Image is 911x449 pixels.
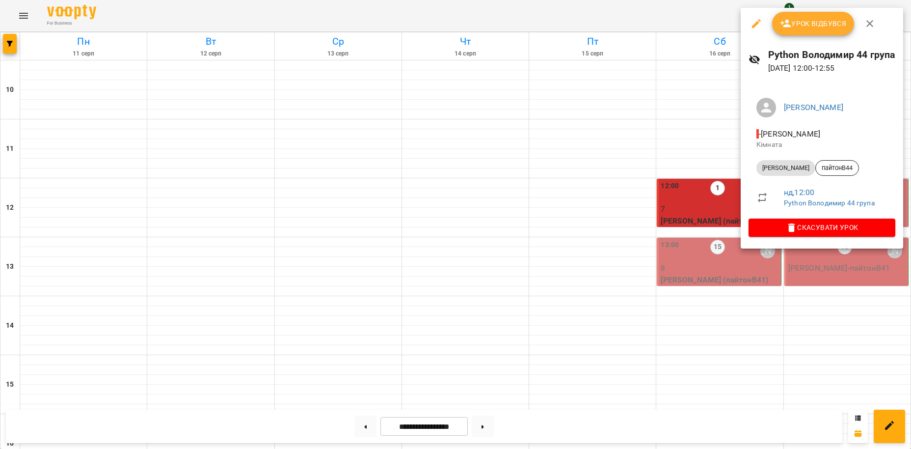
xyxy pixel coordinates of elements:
h6: Python Володимир 44 група [768,47,896,62]
button: Урок відбувся [772,12,855,35]
span: [PERSON_NAME] [756,164,815,172]
a: Python Володимир 44 група [784,199,875,207]
span: Урок відбувся [780,18,847,29]
span: Скасувати Урок [756,222,887,233]
p: [DATE] 12:00 - 12:55 [768,62,896,74]
a: нд , 12:00 [784,188,814,197]
span: - [PERSON_NAME] [756,129,822,139]
div: пайтонВ44 [815,160,859,176]
span: пайтонВ44 [816,164,858,172]
button: Скасувати Урок [749,219,895,236]
p: Кімната [756,140,887,150]
a: [PERSON_NAME] [784,103,843,112]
